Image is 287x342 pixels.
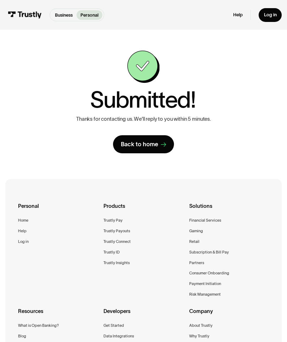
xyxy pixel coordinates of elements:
[18,202,98,217] div: Personal
[103,307,183,322] div: Developers
[233,12,243,18] a: Help
[8,11,41,18] img: Trustly Logo
[189,260,204,266] a: Partners
[18,228,27,234] a: Help
[189,307,269,322] div: Company
[189,238,199,245] a: Retail
[76,116,211,122] p: Thanks for contacting us. We’ll reply to you within 5 minutes.
[103,238,131,245] a: Trustly Connect
[121,141,158,148] div: Back to home
[189,217,221,224] a: Financial Services
[51,10,77,20] a: Business
[55,12,73,18] p: Business
[103,260,130,266] a: Trustly Insights
[18,322,59,329] a: What is Open Banking?
[189,270,229,277] a: Consumer Onboarding
[103,202,183,217] div: Products
[103,333,134,340] a: Data Integrations
[90,88,196,111] h1: Submitted!
[103,217,123,224] a: Trustly Pay
[189,333,209,340] a: Why Trustly
[189,202,269,217] div: Solutions
[18,333,26,340] a: Blog
[103,322,124,329] a: Get Started
[18,217,28,224] a: Home
[189,280,221,287] a: Payment Initiation
[113,135,174,153] a: Back to home
[77,10,102,20] a: Personal
[189,249,229,256] a: Subscription & Bill Pay
[189,291,221,298] a: Risk Management
[103,249,120,256] a: Trustly ID
[18,307,98,322] div: Resources
[103,228,130,234] a: Trustly Payouts
[18,238,29,245] a: Log in
[189,322,213,329] a: About Trustly
[264,12,277,18] div: Log in
[259,8,282,22] a: Log in
[80,12,99,18] p: Personal
[189,228,203,234] a: Gaming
